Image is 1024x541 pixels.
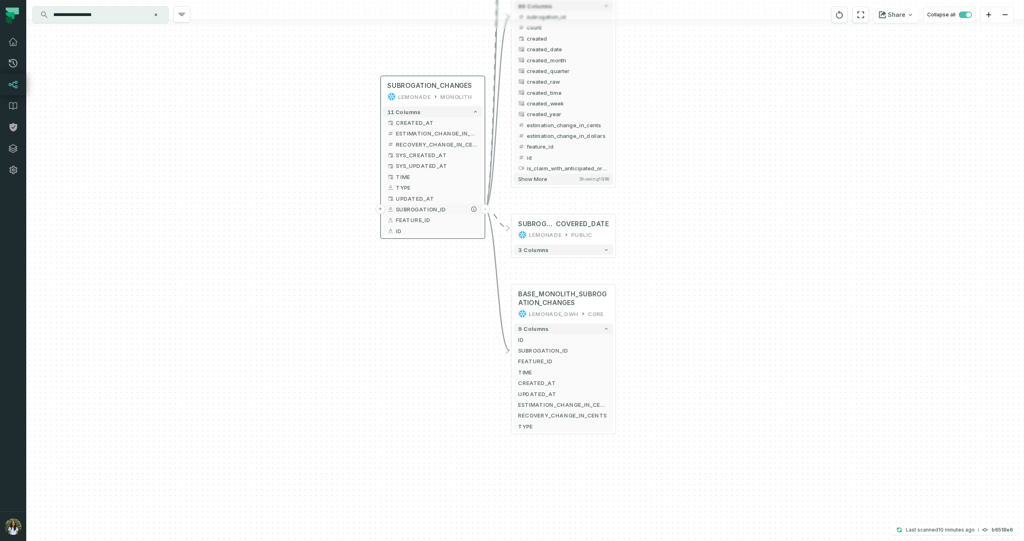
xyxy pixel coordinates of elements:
[514,421,613,431] button: TYPE
[518,46,525,53] span: type unknown
[383,160,482,171] button: SYS_UPDATED_AT
[387,206,394,213] span: string
[518,133,525,139] span: integer
[518,326,549,332] span: 9 columns
[518,57,525,63] span: type unknown
[518,176,547,182] span: Show more
[398,92,430,101] div: LEMONADE
[383,150,482,160] button: SYS_CREATED_AT
[527,110,609,118] span: created_year
[383,225,482,236] button: ID
[383,204,482,214] button: SUBROGATION_ID
[518,78,525,85] span: type unknown
[527,142,609,151] span: feature_id
[514,44,613,55] button: created_date
[518,346,609,355] span: SUBROGATION_ID
[518,35,525,42] span: timestamp
[527,78,609,86] span: created_raw
[529,309,578,318] div: LEMONADE_DWH
[387,109,420,115] span: 11 columns
[387,195,394,202] span: timestamp
[396,119,478,127] span: CREATED_AT
[440,92,472,101] div: MONOLITH
[514,87,613,98] button: created_time
[383,215,482,225] button: FEATURE_ID
[527,99,609,108] span: created_week
[514,141,613,152] button: feature_id
[383,171,482,182] button: TIME
[387,152,394,158] span: timestamp
[485,209,510,351] g: Edge from 7c7fbb3dae7ae06206bf05f47caaa3c8 to 8662e5a5c1e24b3acc2d4cc4b25d22e9
[387,184,394,191] span: string
[514,410,613,421] button: RECOVERY_CHANGE_IN_CENTS
[514,174,613,185] button: Show moreShowing15/86
[891,525,1018,535] button: Last scanned[DATE] 4:27:58 PMb6518e6
[527,164,609,172] span: is_claim_with_anticipated_or_received_subro
[485,209,510,228] g: Edge from 7c7fbb3dae7ae06206bf05f47caaa3c8 to 5005cfbedf54fc2e512b3c84e2d97a6c
[579,177,609,182] span: Showing 15 / 86
[992,527,1013,532] h4: b6518e6
[514,345,613,356] button: SUBROGATION_ID
[396,173,478,181] span: TIME
[518,357,609,365] span: FEATURE_ID
[514,378,613,388] button: CREATED_AT
[514,119,613,130] button: estimation_change_in_cents
[383,139,482,149] button: RECOVERY_CHANGE_IN_CENTS
[396,151,478,159] span: SYS_CREATED_AT
[518,411,609,420] span: RECOVERY_CHANGE_IN_CENTS
[518,111,525,117] span: type unknown
[383,193,482,204] button: UPDATED_AT
[518,247,549,253] span: 3 columns
[518,379,609,387] span: CREATED_AT
[588,309,603,318] div: CORE
[529,230,561,239] div: LEMONADE
[518,89,525,96] span: type unknown
[396,216,478,224] span: FEATURE_ID
[514,163,613,174] button: is_claim_with_anticipated_or_received_subro
[518,154,525,161] span: integer
[527,121,609,129] span: estimation_change_in_cents
[571,230,592,239] div: PUBLIC
[518,165,525,172] span: boolean
[387,119,394,126] span: timestamp
[518,368,609,376] span: TIME
[518,220,556,228] span: SUBROGATION_RE
[518,24,525,31] span: integer
[383,182,482,193] button: TYPE
[527,23,609,32] span: count
[518,390,609,398] span: UPDATED_AT
[518,401,609,409] span: ESTIMATION_CHANGE_IN_CENTS
[527,88,609,96] span: created_time
[923,7,976,23] button: Collapse all
[527,45,609,53] span: created_date
[396,227,478,235] span: ID
[387,163,394,169] span: timestamp
[387,130,394,137] span: decimal
[514,152,613,163] button: id
[527,154,609,162] span: id
[514,131,613,141] button: estimation_change_in_dollars
[514,367,613,377] button: TIME
[518,336,609,344] span: ID
[556,220,609,228] span: COVERED_DATE
[518,290,609,307] span: BASE_MONOLITH_SUBROGATION_CHANGES
[514,98,613,108] button: created_week
[387,174,394,180] span: timestamp
[5,518,21,535] img: avatar of Noa Gordon
[387,141,394,148] span: decimal
[906,526,975,534] p: Last scanned
[383,117,482,128] button: CREATED_AT
[514,388,613,399] button: UPDATED_AT
[527,67,609,75] span: created_quarter
[518,68,525,74] span: type unknown
[997,7,1013,23] button: zoom out
[514,55,613,65] button: created_month
[514,399,613,410] button: ESTIMATION_CHANGE_IN_CENTS
[514,334,613,345] button: ID
[527,34,609,43] span: created
[938,527,975,533] relative-time: Aug 21, 2025, 4:27 PM GMT+3
[527,56,609,64] span: created_month
[387,227,394,234] span: string
[518,121,525,128] span: integer
[518,422,609,430] span: TYPE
